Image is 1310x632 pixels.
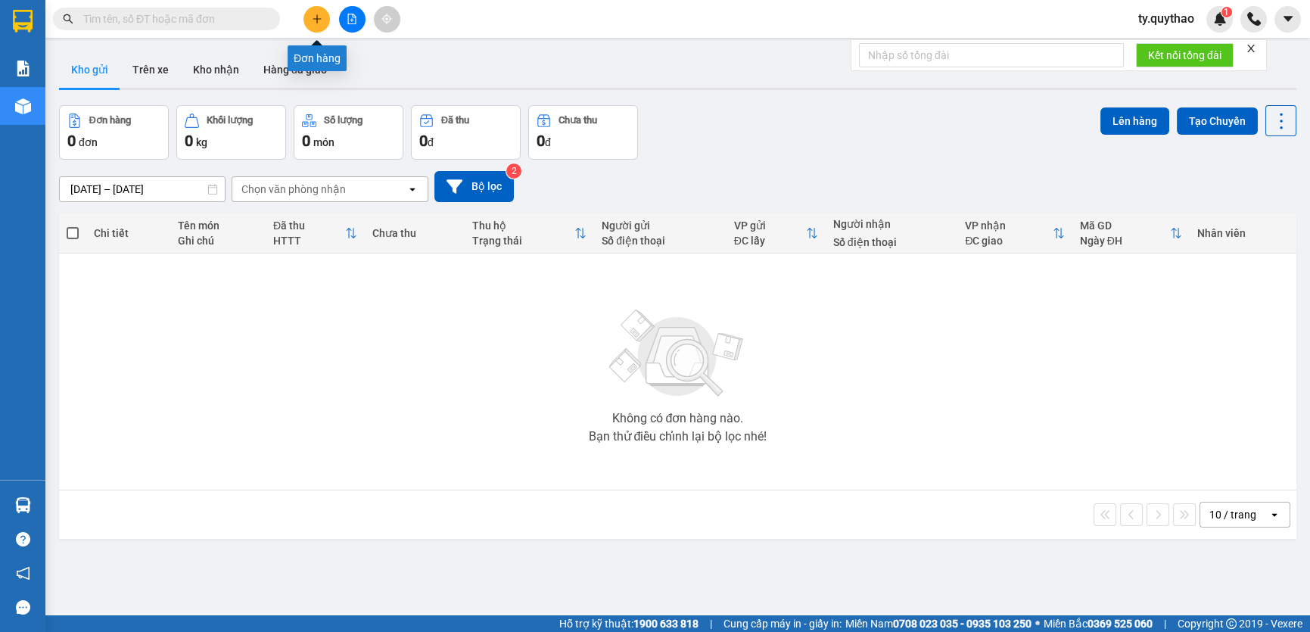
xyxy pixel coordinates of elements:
span: aim [381,14,392,24]
img: icon-new-feature [1213,12,1227,26]
th: Toggle SortBy [266,213,365,254]
div: Đã thu [273,219,345,232]
div: Nhân viên [1197,227,1289,239]
span: caret-down [1281,12,1295,26]
span: plus [312,14,322,24]
button: plus [303,6,330,33]
div: VP gửi [734,219,806,232]
button: aim [374,6,400,33]
sup: 2 [506,163,521,179]
div: Người nhận [833,218,951,230]
div: 10 / trang [1209,507,1256,522]
button: Đã thu0đ [411,105,521,160]
span: Kết nối tổng đài [1148,47,1221,64]
div: Khối lượng [207,115,253,126]
span: 0 [185,132,193,150]
span: 0 [67,132,76,150]
span: notification [16,566,30,581]
span: question-circle [16,532,30,546]
span: search [63,14,73,24]
div: ĐC giao [965,235,1052,247]
th: Toggle SortBy [727,213,826,254]
div: Đã thu [441,115,469,126]
button: Trên xe [120,51,181,88]
span: | [1164,615,1166,632]
div: Mã GD [1080,219,1170,232]
img: solution-icon [15,61,31,76]
img: svg+xml;base64,PHN2ZyBjbGFzcz0ibGlzdC1wbHVnX19zdmciIHhtbG5zPSJodHRwOi8vd3d3LnczLm9yZy8yMDAwL3N2Zy... [602,300,753,406]
strong: 0708 023 035 - 0935 103 250 [893,618,1032,630]
span: Miền Bắc [1044,615,1153,632]
span: message [16,600,30,615]
div: Bạn thử điều chỉnh lại bộ lọc nhé! [588,431,767,443]
div: Chi tiết [94,227,163,239]
button: caret-down [1274,6,1301,33]
div: HTTT [273,235,345,247]
button: Đơn hàng0đơn [59,105,169,160]
input: Nhập số tổng đài [859,43,1124,67]
span: đ [545,136,551,148]
svg: open [406,183,419,195]
button: Kho gửi [59,51,120,88]
button: Kho nhận [181,51,251,88]
span: Hỗ trợ kỹ thuật: [559,615,699,632]
svg: open [1268,509,1280,521]
button: Lên hàng [1100,107,1169,135]
span: kg [196,136,207,148]
div: Số điện thoại [602,235,719,247]
button: Bộ lọc [434,171,514,202]
button: Khối lượng0kg [176,105,286,160]
span: Miền Nam [845,615,1032,632]
div: Không có đơn hàng nào. [611,413,743,425]
button: file-add [339,6,366,33]
th: Toggle SortBy [957,213,1072,254]
div: Thu hộ [472,219,575,232]
strong: 1900 633 818 [633,618,699,630]
div: VP nhận [965,219,1052,232]
th: Toggle SortBy [465,213,595,254]
div: Chưa thu [372,227,456,239]
div: Số điện thoại [833,236,951,248]
span: đơn [79,136,98,148]
div: Đơn hàng [89,115,131,126]
span: ⚪️ [1035,621,1040,627]
div: Trạng thái [472,235,575,247]
img: warehouse-icon [15,497,31,513]
img: phone-icon [1247,12,1261,26]
button: Số lượng0món [294,105,403,160]
div: Người gửi [602,219,719,232]
sup: 1 [1221,7,1232,17]
button: Hàng đã giao [251,51,339,88]
span: Cung cấp máy in - giấy in: [723,615,842,632]
span: ty.quythao [1126,9,1206,28]
button: Chưa thu0đ [528,105,638,160]
div: Chưa thu [559,115,597,126]
div: Tên món [178,219,258,232]
div: Số lượng [324,115,363,126]
span: 0 [302,132,310,150]
span: 0 [537,132,545,150]
button: Tạo Chuyến [1177,107,1258,135]
input: Select a date range. [60,177,225,201]
th: Toggle SortBy [1072,213,1190,254]
img: logo-vxr [13,10,33,33]
strong: 0369 525 060 [1088,618,1153,630]
span: 0 [419,132,428,150]
span: file-add [347,14,357,24]
span: close [1246,43,1256,54]
span: đ [428,136,434,148]
input: Tìm tên, số ĐT hoặc mã đơn [83,11,262,27]
span: món [313,136,335,148]
span: 1 [1224,7,1229,17]
button: Kết nối tổng đài [1136,43,1234,67]
div: ĐC lấy [734,235,806,247]
div: Chọn văn phòng nhận [241,182,346,197]
div: Ghi chú [178,235,258,247]
span: copyright [1226,618,1237,629]
span: | [710,615,712,632]
div: Ngày ĐH [1080,235,1170,247]
img: warehouse-icon [15,98,31,114]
